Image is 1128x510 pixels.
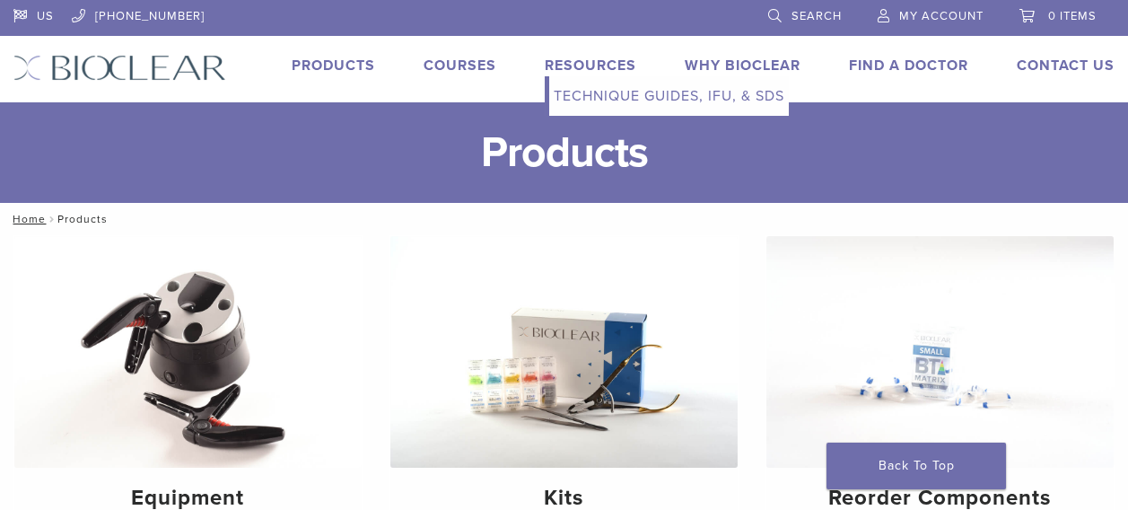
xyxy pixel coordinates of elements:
a: Why Bioclear [685,57,800,75]
span: 0 items [1048,9,1097,23]
img: Bioclear [13,55,226,81]
a: Home [7,213,46,225]
img: Reorder Components [766,236,1114,468]
img: Kits [390,236,738,468]
img: Equipment [14,236,362,468]
a: Contact Us [1017,57,1115,75]
a: Technique Guides, IFU, & SDS [549,76,789,116]
a: Find A Doctor [849,57,968,75]
span: Search [791,9,842,23]
a: Back To Top [826,443,1006,489]
a: Products [292,57,375,75]
span: My Account [899,9,984,23]
a: Resources [545,57,636,75]
a: Courses [424,57,496,75]
span: / [46,215,57,224]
